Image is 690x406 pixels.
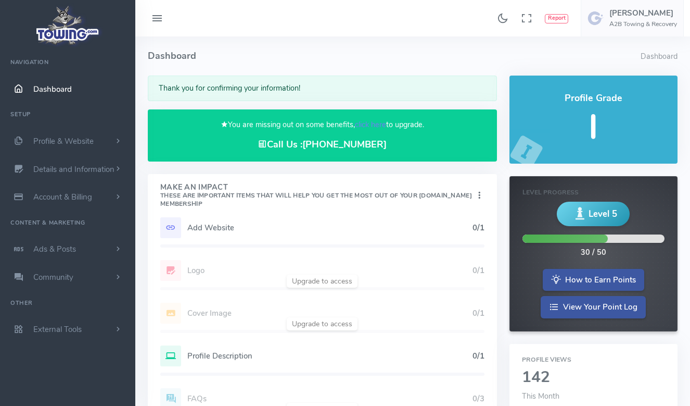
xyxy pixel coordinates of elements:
[609,21,677,28] h6: A2B Towing & Recovery
[545,14,568,23] button: Report
[160,191,472,208] small: These are important items that will help you get the most out of your [DOMAIN_NAME] Membership
[355,119,386,130] a: click here
[187,224,472,232] h5: Add Website
[33,136,94,146] span: Profile & Website
[148,76,497,101] div: Thank you for confirming your information!
[522,369,665,386] h2: 142
[541,296,646,318] a: View Your Point Log
[543,269,644,291] a: How to Earn Points
[33,244,76,254] span: Ads & Posts
[33,164,114,175] span: Details and Information
[641,51,678,63] li: Dashboard
[160,183,474,208] h4: Make An Impact
[472,352,484,360] h5: 0/1
[33,3,103,47] img: logo
[587,10,604,27] img: user-image
[187,352,472,360] h5: Profile Description
[472,224,484,232] h5: 0/1
[160,119,484,131] p: You are missing out on some benefits, to upgrade.
[148,36,641,76] h4: Dashboard
[522,189,665,196] h6: Level Progress
[33,192,92,202] span: Account & Billing
[589,207,617,220] span: Level 5
[160,139,484,150] h4: Call Us :
[33,324,82,335] span: External Tools
[33,272,73,282] span: Community
[33,84,72,94] span: Dashboard
[522,109,665,146] h5: I
[522,356,665,363] h6: Profile Views
[302,138,387,151] a: [PHONE_NUMBER]
[522,93,665,104] h4: Profile Grade
[522,391,559,401] span: This Month
[609,9,677,17] h5: [PERSON_NAME]
[581,247,606,259] div: 30 / 50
